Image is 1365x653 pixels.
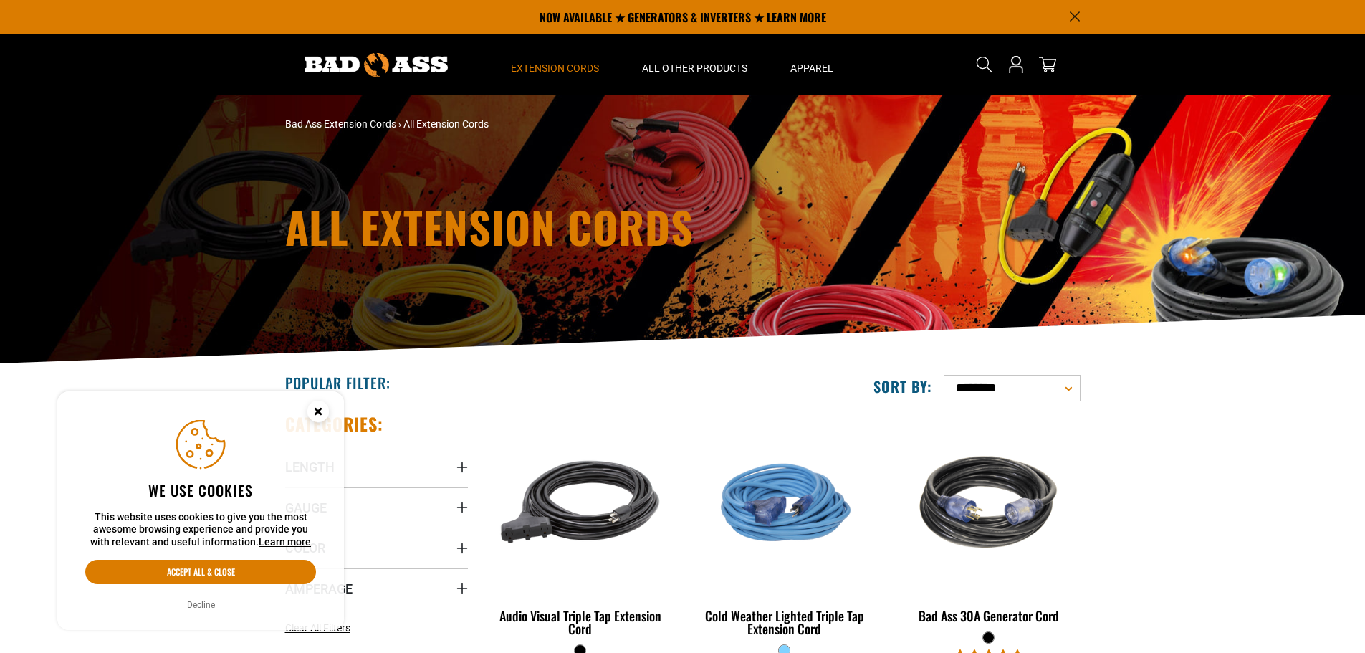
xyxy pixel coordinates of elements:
[259,536,311,548] a: Learn more
[183,598,219,612] button: Decline
[398,118,401,130] span: ›
[621,34,769,95] summary: All Other Products
[693,413,876,644] a: Light Blue Cold Weather Lighted Triple Tap Extension Cord
[285,447,468,487] summary: Length
[285,487,468,528] summary: Gauge
[489,609,672,635] div: Audio Visual Triple Tap Extension Cord
[511,62,599,75] span: Extension Cords
[899,420,1079,585] img: black
[973,53,996,76] summary: Search
[285,118,396,130] a: Bad Ass Extension Cords
[85,511,316,549] p: This website uses cookies to give you the most awesome browsing experience and provide you with r...
[285,568,468,609] summary: Amperage
[897,413,1080,631] a: black Bad Ass 30A Generator Cord
[285,528,468,568] summary: Color
[642,62,747,75] span: All Other Products
[490,420,671,585] img: black
[873,377,932,396] label: Sort by:
[285,205,808,248] h1: All Extension Cords
[285,117,808,132] nav: breadcrumbs
[790,62,833,75] span: Apparel
[85,560,316,584] button: Accept all & close
[57,391,344,631] aside: Cookie Consent
[769,34,855,95] summary: Apparel
[403,118,489,130] span: All Extension Cords
[489,34,621,95] summary: Extension Cords
[285,373,391,392] h2: Popular Filter:
[693,609,876,635] div: Cold Weather Lighted Triple Tap Extension Cord
[305,53,448,77] img: Bad Ass Extension Cords
[897,609,1080,622] div: Bad Ass 30A Generator Cord
[489,413,672,644] a: black Audio Visual Triple Tap Extension Cord
[85,481,316,500] h2: We use cookies
[694,420,875,585] img: Light Blue
[285,622,350,634] span: Clear All Filters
